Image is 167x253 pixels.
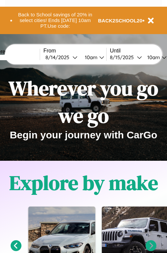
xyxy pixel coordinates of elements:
div: 10am [81,54,99,60]
div: 8 / 14 / 2025 [45,54,72,60]
div: 8 / 15 / 2025 [110,54,137,60]
button: 10am [79,54,106,61]
label: From [43,48,106,54]
button: Back to School savings of 20% in select cities! Ends [DATE] 10am PT.Use code: [12,10,98,31]
div: 10am [144,54,162,60]
button: 8/14/2025 [43,54,79,61]
b: BACK2SCHOOL20 [98,18,143,23]
h1: Explore by make [9,169,158,197]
